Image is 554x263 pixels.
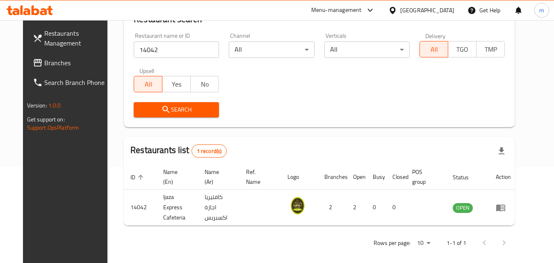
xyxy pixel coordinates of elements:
[140,105,212,115] span: Search
[157,190,198,226] td: Ijaza Express Cafeteria
[162,76,191,92] button: Yes
[48,100,61,111] span: 1.0.0
[26,23,116,53] a: Restaurants Management
[318,190,347,226] td: 2
[130,144,227,158] h2: Restaurants list
[489,165,518,190] th: Action
[414,237,433,249] div: Rows per page:
[27,114,65,125] span: Get support on:
[496,203,511,213] div: Menu
[124,165,518,226] table: enhanced table
[27,100,47,111] span: Version:
[44,58,109,68] span: Branches
[205,167,230,187] span: Name (Ar)
[311,5,362,15] div: Menu-management
[166,78,187,90] span: Yes
[453,203,473,213] div: OPEN
[400,6,454,15] div: [GEOGRAPHIC_DATA]
[44,78,109,87] span: Search Branch Phone
[281,165,318,190] th: Logo
[386,165,406,190] th: Closed
[451,43,473,55] span: TGO
[412,167,436,187] span: POS group
[347,190,366,226] td: 2
[453,203,473,213] span: OPEN
[425,33,446,39] label: Delivery
[190,76,219,92] button: No
[347,165,366,190] th: Open
[423,43,445,55] span: All
[539,6,544,15] span: m
[374,238,410,248] p: Rows per page:
[366,165,386,190] th: Busy
[492,141,511,161] div: Export file
[139,68,155,73] label: Upsell
[134,102,219,117] button: Search
[134,13,505,25] h2: Restaurant search
[480,43,502,55] span: TMP
[386,190,406,226] td: 0
[419,41,448,57] button: All
[130,172,146,182] span: ID
[44,28,109,48] span: Restaurants Management
[246,167,271,187] span: Ref. Name
[287,196,308,216] img: Ijaza Express Cafeteria
[229,41,314,58] div: All
[134,76,162,92] button: All
[324,41,410,58] div: All
[447,238,466,248] p: 1-1 of 1
[476,41,505,57] button: TMP
[137,78,159,90] span: All
[194,78,216,90] span: No
[26,73,116,92] a: Search Branch Phone
[448,41,476,57] button: TGO
[124,190,157,226] td: 14042
[163,167,188,187] span: Name (En)
[27,122,79,133] a: Support.OpsPlatform
[134,41,219,58] input: Search for restaurant name or ID..
[366,190,386,226] td: 0
[26,53,116,73] a: Branches
[318,165,347,190] th: Branches
[198,190,239,226] td: كافتيريا اجازة اكسبريس
[192,147,227,155] span: 1 record(s)
[453,172,479,182] span: Status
